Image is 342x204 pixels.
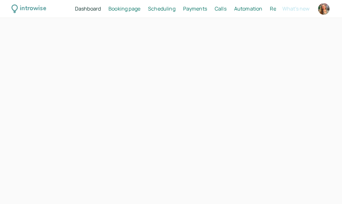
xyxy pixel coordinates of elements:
iframe: Chat Widget [310,173,342,204]
span: Calls [215,5,227,12]
span: Dashboard [75,5,101,12]
a: Calls [215,5,227,13]
span: Scheduling [148,5,175,12]
button: What's new [282,6,309,11]
span: Reports [270,5,288,12]
a: Account [317,2,331,16]
a: Scheduling [148,5,175,13]
a: introwise [11,4,46,14]
a: Payments [183,5,207,13]
span: Booking page [108,5,140,12]
span: Automation [234,5,263,12]
a: Dashboard [75,5,101,13]
span: Payments [183,5,207,12]
a: Automation [234,5,263,13]
a: Booking page [108,5,140,13]
span: What's new [282,5,309,12]
div: introwise [20,4,46,14]
a: Reports [270,5,288,13]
